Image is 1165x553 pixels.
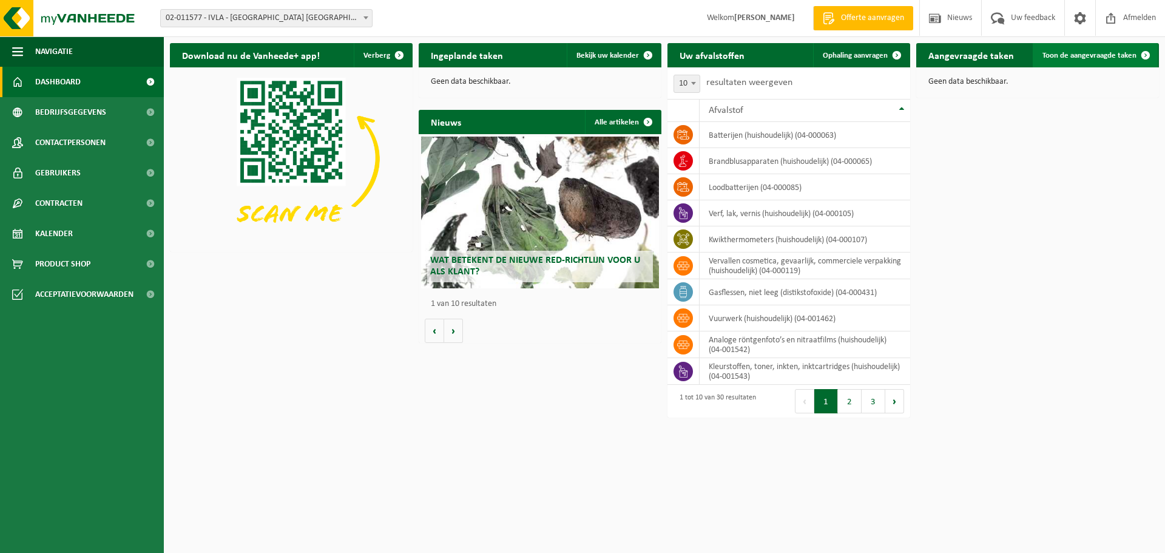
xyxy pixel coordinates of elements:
[734,13,795,22] strong: [PERSON_NAME]
[576,52,639,59] span: Bekijk uw kalender
[161,10,372,27] span: 02-011577 - IVLA - CP OUDENAARDE - 9700 OUDENAARDE, LEEBEEKSTRAAT 10
[674,75,700,92] span: 10
[35,279,133,310] span: Acceptatievoorwaarden
[430,256,640,277] span: Wat betekent de nieuwe RED-richtlijn voor u als klant?
[862,389,885,413] button: 3
[823,52,888,59] span: Ophaling aanvragen
[813,43,909,67] a: Ophaling aanvragen
[838,12,907,24] span: Offerte aanvragen
[35,249,90,279] span: Product Shop
[567,43,660,67] a: Bekijk uw kalender
[35,219,73,249] span: Kalender
[795,389,814,413] button: Previous
[421,137,659,288] a: Wat betekent de nieuwe RED-richtlijn voor u als klant?
[700,174,910,200] td: loodbatterijen (04-000085)
[170,43,332,67] h2: Download nu de Vanheede+ app!
[419,43,515,67] h2: Ingeplande taken
[916,43,1026,67] h2: Aangevraagde taken
[35,97,106,127] span: Bedrijfsgegevens
[706,78,792,87] label: resultaten weergeven
[814,389,838,413] button: 1
[928,78,1147,86] p: Geen data beschikbaar.
[35,67,81,97] span: Dashboard
[354,43,411,67] button: Verberg
[160,9,373,27] span: 02-011577 - IVLA - CP OUDENAARDE - 9700 OUDENAARDE, LEEBEEKSTRAAT 10
[700,200,910,226] td: verf, lak, vernis (huishoudelijk) (04-000105)
[419,110,473,134] h2: Nieuws
[35,36,73,67] span: Navigatie
[700,358,910,385] td: kleurstoffen, toner, inkten, inktcartridges (huishoudelijk) (04-001543)
[444,319,463,343] button: Volgende
[431,78,649,86] p: Geen data beschikbaar.
[667,43,757,67] h2: Uw afvalstoffen
[700,331,910,358] td: analoge röntgenfoto’s en nitraatfilms (huishoudelijk) (04-001542)
[709,106,743,115] span: Afvalstof
[585,110,660,134] a: Alle artikelen
[1033,43,1158,67] a: Toon de aangevraagde taken
[363,52,390,59] span: Verberg
[700,122,910,148] td: batterijen (huishoudelijk) (04-000063)
[700,253,910,279] td: vervallen cosmetica, gevaarlijk, commerciele verpakking (huishoudelijk) (04-000119)
[35,158,81,188] span: Gebruikers
[35,127,106,158] span: Contactpersonen
[1042,52,1136,59] span: Toon de aangevraagde taken
[838,389,862,413] button: 2
[170,67,413,249] img: Download de VHEPlus App
[700,148,910,174] td: brandblusapparaten (huishoudelijk) (04-000065)
[674,75,700,93] span: 10
[431,300,655,308] p: 1 van 10 resultaten
[674,388,756,415] div: 1 tot 10 van 30 resultaten
[885,389,904,413] button: Next
[700,305,910,331] td: vuurwerk (huishoudelijk) (04-001462)
[700,279,910,305] td: gasflessen, niet leeg (distikstofoxide) (04-000431)
[700,226,910,253] td: kwikthermometers (huishoudelijk) (04-000107)
[813,6,913,30] a: Offerte aanvragen
[35,188,83,219] span: Contracten
[425,319,444,343] button: Vorige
